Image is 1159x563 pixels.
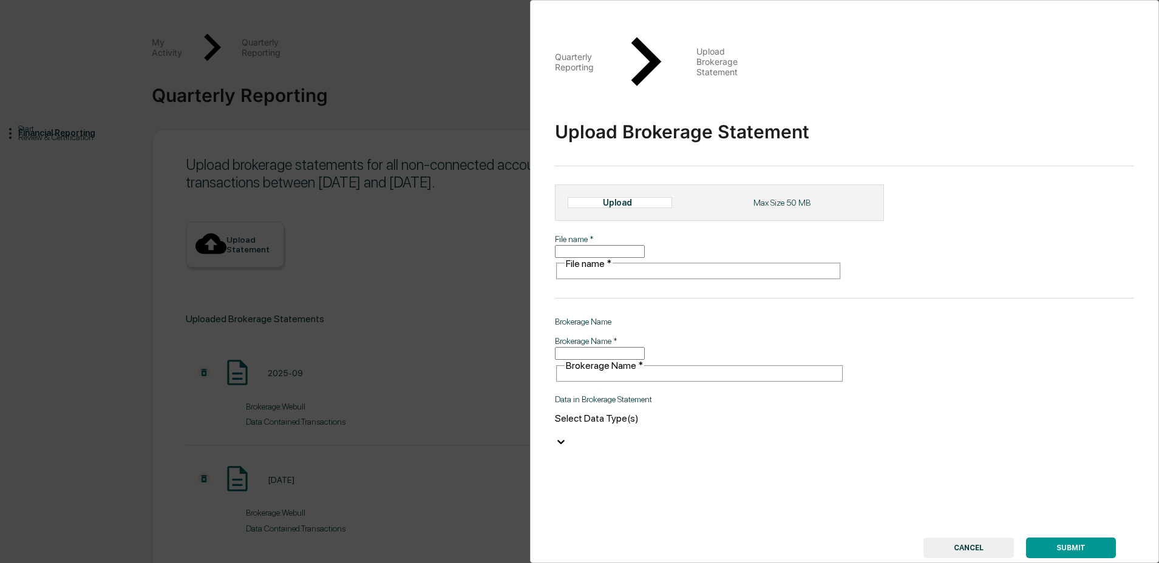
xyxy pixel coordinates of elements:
[566,360,643,371] span: Brokerage Name *
[566,258,611,269] span: File name *
[1026,538,1116,558] button: SUBMIT
[696,46,753,77] div: Upload Brokerage Statement
[603,198,642,207] div: Upload
[555,52,594,72] div: Quarterly Reporting
[555,234,594,244] label: File name
[555,413,845,424] div: Select Data Type(s)
[555,111,1135,143] div: Upload Brokerage Statement
[555,394,845,404] p: Data in Brokerage Statement
[555,317,845,326] p: Brokerage Name
[923,538,1014,558] button: CANCEL
[555,336,617,346] label: Brokerage Name
[753,198,811,207] div: Max Size 50 MB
